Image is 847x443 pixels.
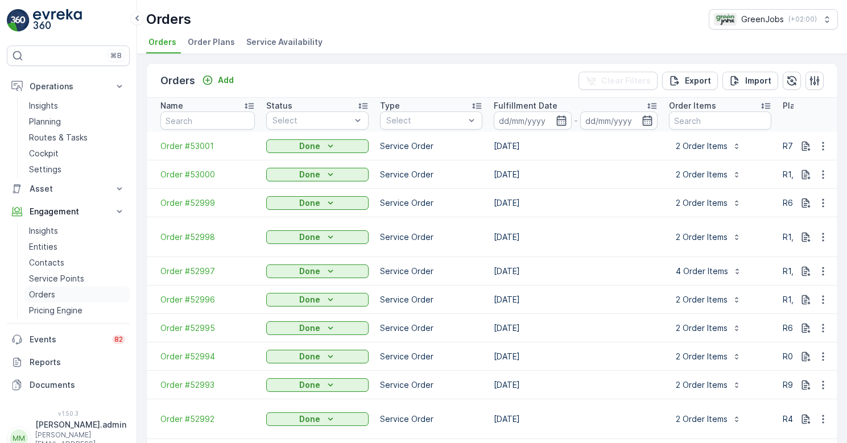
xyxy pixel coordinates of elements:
p: Service Order [380,140,482,152]
span: R450.00 [783,414,816,424]
button: 2 Order Items [669,137,748,155]
button: 2 Order Items [669,319,748,337]
p: Settings [29,164,61,175]
img: logo [7,9,30,32]
input: dd/mm/yyyy [494,111,572,130]
p: Events [30,334,105,345]
p: Orders [146,10,191,28]
button: Clear Filters [579,72,658,90]
p: Done [299,413,320,425]
span: R944.00 [783,380,816,390]
p: Done [299,169,320,180]
button: Asset [7,177,130,200]
span: Order #52994 [160,351,255,362]
p: Export [685,75,711,86]
input: dd/mm/yyyy [580,111,658,130]
a: Entities [24,239,130,255]
a: Routes & Tasks [24,130,130,146]
p: Fulfillment Date [494,100,557,111]
p: 2 Order Items [676,351,728,362]
button: 2 Order Items [669,228,748,246]
p: Add [218,74,234,86]
p: Documents [30,379,125,391]
button: 2 Order Items [669,347,748,366]
p: Done [299,379,320,391]
p: 2 Order Items [676,140,728,152]
p: Engagement [30,206,107,217]
p: Service Order [380,294,482,305]
a: Contacts [24,255,130,271]
button: 2 Order Items [669,165,748,184]
a: Settings [24,162,130,177]
button: Done [266,264,369,278]
button: 2 Order Items [669,194,748,212]
p: GreenJobs [741,14,784,25]
p: Clear Filters [601,75,651,86]
button: Done [266,321,369,335]
td: [DATE] [488,371,663,399]
p: Done [299,231,320,243]
p: Routes & Tasks [29,132,88,143]
a: Pricing Engine [24,303,130,318]
p: Entities [29,241,57,252]
p: Orders [29,289,55,300]
td: [DATE] [488,285,663,314]
button: 2 Order Items [669,410,748,428]
button: 2 Order Items [669,376,748,394]
p: Insights [29,225,58,237]
button: 4 Order Items [669,262,749,280]
button: Done [266,350,369,363]
p: Service Order [380,351,482,362]
img: Green_Jobs_Logo.png [714,13,737,26]
p: Service Order [380,231,482,243]
p: Done [299,197,320,209]
td: [DATE] [488,257,663,285]
button: Done [266,196,369,210]
button: Import [722,72,778,90]
button: Done [266,293,369,307]
p: Status [266,100,292,111]
a: Order #53000 [160,169,255,180]
button: Done [266,412,369,426]
button: 2 Order Items [669,291,748,309]
p: 2 Order Items [676,169,728,180]
p: Done [299,140,320,152]
p: [PERSON_NAME].admin [35,419,126,430]
td: [DATE] [488,314,663,342]
a: Order #52995 [160,322,255,334]
p: Select [272,115,351,126]
p: Type [380,100,400,111]
p: 82 [114,335,123,344]
span: Order #52993 [160,379,255,391]
span: R1,068.00 [783,169,821,179]
p: Service Order [380,379,482,391]
p: 2 Order Items [676,322,728,334]
p: Operations [30,81,107,92]
button: Done [266,378,369,392]
a: Insights [24,98,130,114]
span: Service Availability [246,36,323,48]
a: Reports [7,351,130,374]
td: [DATE] [488,132,663,160]
a: Order #52999 [160,197,255,209]
p: Reports [30,357,125,368]
button: Engagement [7,200,130,223]
span: R691.00 [783,323,814,333]
td: [DATE] [488,189,663,217]
p: Pricing Engine [29,305,82,316]
p: Service Order [380,266,482,277]
p: Name [160,100,183,111]
button: Operations [7,75,130,98]
p: Service Order [380,197,482,209]
input: Search [669,111,771,130]
p: Select [386,115,465,126]
img: logo_light-DOdMpM7g.png [33,9,82,32]
p: 2 Order Items [676,294,728,305]
button: Add [197,73,238,87]
span: Order Plans [188,36,235,48]
span: Order #52992 [160,413,255,425]
a: Order #52997 [160,266,255,277]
